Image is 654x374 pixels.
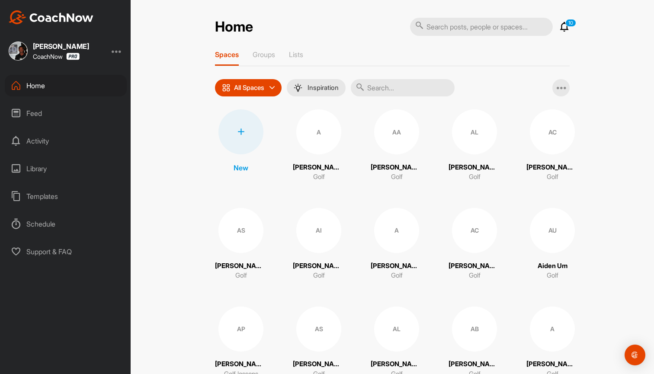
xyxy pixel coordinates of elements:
[449,208,500,281] a: AC[PERSON_NAME]Golf
[234,84,264,91] p: All Spaces
[374,307,419,352] div: AL
[215,208,267,281] a: AS[PERSON_NAME]Golf
[374,109,419,154] div: AA
[530,307,575,352] div: A
[538,261,567,271] p: Aiden Um
[215,359,267,369] p: [PERSON_NAME]
[293,359,345,369] p: [PERSON_NAME]
[313,271,325,281] p: Golf
[9,42,28,61] img: square_6294eae3e35f4410f285cc7f70a4c9f9.jpg
[469,172,481,182] p: Golf
[215,50,239,59] p: Spaces
[222,83,231,92] img: icon
[530,208,575,253] div: AU
[371,208,423,281] a: A[PERSON_NAME]Golf
[452,109,497,154] div: AL
[5,241,127,262] div: Support & FAQ
[5,75,127,96] div: Home
[296,109,341,154] div: A
[526,109,578,182] a: AC[PERSON_NAME]Golf
[526,359,578,369] p: [PERSON_NAME]
[293,109,345,182] a: A[PERSON_NAME]Golf
[526,163,578,173] p: [PERSON_NAME]
[374,208,419,253] div: A
[234,163,248,173] p: New
[449,359,500,369] p: [PERSON_NAME]
[526,208,578,281] a: AUAiden UmGolf
[293,163,345,173] p: [PERSON_NAME]
[218,208,263,253] div: AS
[218,307,263,352] div: AP
[452,307,497,352] div: AB
[625,345,645,365] div: Open Intercom Messenger
[293,261,345,271] p: [PERSON_NAME]
[530,109,575,154] div: AC
[547,172,558,182] p: Golf
[452,208,497,253] div: AC
[371,359,423,369] p: [PERSON_NAME]
[293,208,345,281] a: AI[PERSON_NAME]Golf
[391,172,403,182] p: Golf
[308,84,339,91] p: Inspiration
[215,19,253,35] h2: Home
[565,19,576,27] p: 10
[5,130,127,152] div: Activity
[33,43,89,50] div: [PERSON_NAME]
[296,307,341,352] div: AS
[371,261,423,271] p: [PERSON_NAME]
[547,271,558,281] p: Golf
[5,213,127,235] div: Schedule
[5,185,127,207] div: Templates
[66,53,80,60] img: CoachNow Pro
[449,163,500,173] p: [PERSON_NAME]
[410,18,553,36] input: Search posts, people or spaces...
[469,271,481,281] p: Golf
[296,208,341,253] div: AI
[449,261,500,271] p: [PERSON_NAME]
[371,109,423,182] a: AA[PERSON_NAME]Golf
[215,261,267,271] p: [PERSON_NAME]
[391,271,403,281] p: Golf
[294,83,302,92] img: menuIcon
[9,10,93,24] img: CoachNow
[371,163,423,173] p: [PERSON_NAME]
[33,53,80,60] div: CoachNow
[313,172,325,182] p: Golf
[449,109,500,182] a: AL[PERSON_NAME]Golf
[235,271,247,281] p: Golf
[289,50,303,59] p: Lists
[5,158,127,179] div: Library
[5,102,127,124] div: Feed
[351,79,455,96] input: Search...
[253,50,275,59] p: Groups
